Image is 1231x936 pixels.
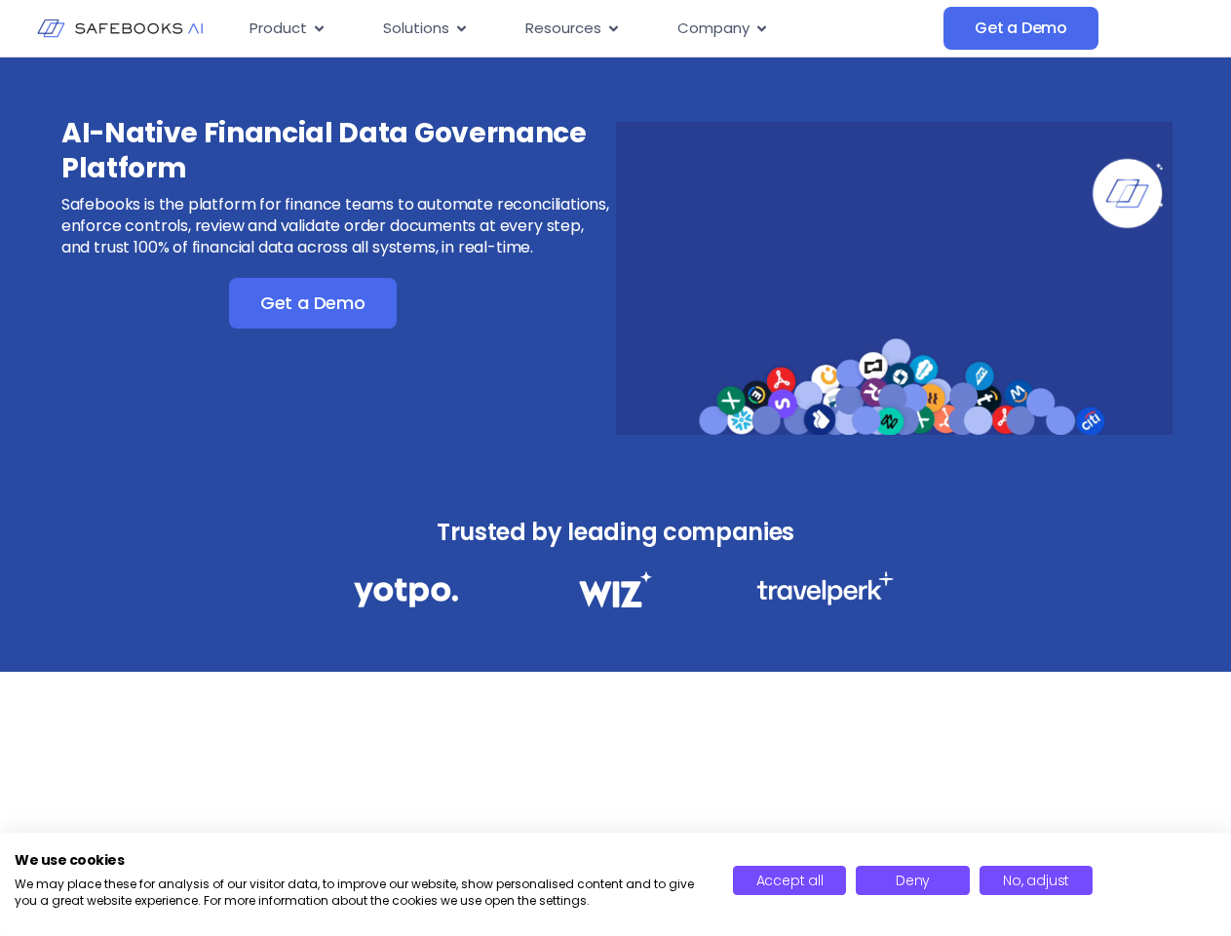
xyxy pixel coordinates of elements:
[311,513,921,552] h3: Trusted by leading companies
[61,194,613,258] p: Safebooks is the platform for finance teams to automate reconciliations, enforce controls, review...
[234,10,943,48] div: Menu Toggle
[896,871,930,890] span: Deny
[525,18,601,40] span: Resources
[1003,871,1069,890] span: No, adjust
[733,866,847,895] button: Accept all cookies
[250,18,307,40] span: Product
[569,571,661,607] img: Financial Data Governance 2
[234,10,943,48] nav: Menu
[943,7,1098,50] a: Get a Demo
[383,18,449,40] span: Solutions
[856,866,970,895] button: Deny all cookies
[975,19,1067,38] span: Get a Demo
[354,571,458,613] img: Financial Data Governance 1
[756,871,824,890] span: Accept all
[15,877,704,910] p: We may place these for analysis of our visitor data, to improve our website, show personalised co...
[260,293,365,313] span: Get a Demo
[980,866,1094,895] button: Adjust cookie preferences
[677,18,750,40] span: Company
[15,851,704,869] h2: We use cookies
[229,278,397,329] a: Get a Demo
[756,571,894,605] img: Financial Data Governance 3
[61,116,613,186] h3: AI-Native Financial Data Governance Platform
